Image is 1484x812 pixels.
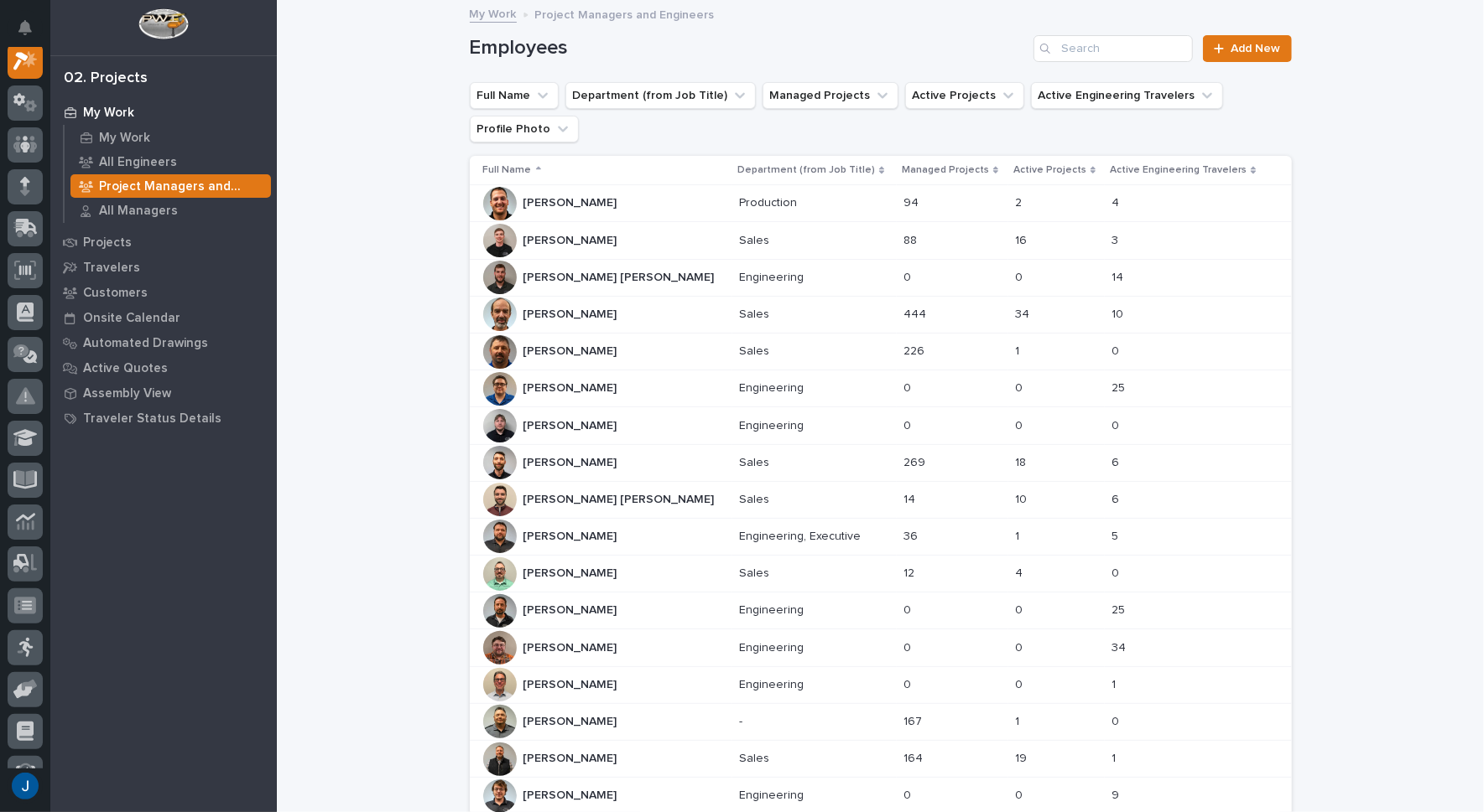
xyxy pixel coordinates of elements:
tr: [PERSON_NAME][PERSON_NAME] ProductionProduction 9494 22 44 [470,185,1292,222]
tr: [PERSON_NAME][PERSON_NAME] EngineeringEngineering 00 00 00 [470,407,1292,444]
p: [PERSON_NAME] [PERSON_NAME] [523,267,718,285]
a: Projects [50,230,277,255]
p: [PERSON_NAME] [523,600,621,618]
a: Assembly View [50,380,277,406]
p: [PERSON_NAME] [523,526,621,544]
p: Engineering [739,638,807,655]
p: [PERSON_NAME] [523,675,621,692]
p: 0 [903,600,914,618]
p: 14 [1112,267,1127,285]
p: 0 [903,675,914,692]
p: 0 [903,638,914,655]
p: Sales [739,748,773,766]
p: 167 [903,711,925,729]
a: Project Managers and Engineers [65,174,277,198]
p: 164 [903,748,926,766]
tr: [PERSON_NAME][PERSON_NAME] SalesSales 269269 1818 66 [470,444,1292,481]
p: Engineering [739,600,807,618]
p: 34 [1112,638,1129,655]
p: 0 [1112,711,1122,729]
p: Sales [739,341,773,359]
img: Workspace Logo [138,8,188,39]
button: Department (from Job Title) [565,82,756,109]
p: [PERSON_NAME] [523,748,621,766]
p: Sales [739,563,773,581]
p: 3 [1112,230,1122,248]
a: My Work [50,100,277,125]
p: Project Managers and Engineers [99,179,264,194]
p: 16 [1015,230,1030,248]
p: 269 [903,453,929,470]
p: 0 [1015,378,1026,396]
p: [PERSON_NAME] [523,785,621,803]
button: Active Projects [905,82,1024,109]
p: Engineering, Executive [739,526,864,544]
p: 1 [1015,341,1023,359]
p: 0 [1015,675,1026,692]
p: [PERSON_NAME] [523,416,621,433]
p: 2 [1015,193,1025,210]
p: 0 [1015,785,1026,803]
p: [PERSON_NAME] [523,563,621,581]
tr: [PERSON_NAME][PERSON_NAME] -- 167167 11 00 [470,703,1292,740]
p: 0 [1015,638,1026,655]
p: - [739,711,746,729]
p: 1 [1112,748,1119,766]
a: My Work [470,3,517,23]
p: Sales [739,230,773,248]
button: Managed Projects [763,82,898,109]
p: 12 [903,563,918,581]
tr: [PERSON_NAME][PERSON_NAME] EngineeringEngineering 00 00 3434 [470,629,1292,666]
p: 0 [903,378,914,396]
tr: [PERSON_NAME][PERSON_NAME] SalesSales 1212 44 00 [470,556,1292,592]
p: Sales [739,453,773,470]
tr: [PERSON_NAME][PERSON_NAME] SalesSales 164164 1919 11 [470,741,1292,778]
tr: [PERSON_NAME] [PERSON_NAME][PERSON_NAME] [PERSON_NAME] SalesSales 1414 1010 66 [470,481,1292,518]
p: Active Quotes [83,361,168,376]
p: Engineering [739,785,807,803]
a: Active Quotes [50,355,277,380]
tr: [PERSON_NAME][PERSON_NAME] EngineeringEngineering 00 00 2525 [470,592,1292,629]
a: Add New [1203,35,1291,62]
p: 226 [903,341,928,359]
a: All Managers [65,199,277,222]
tr: [PERSON_NAME][PERSON_NAME] SalesSales 226226 11 00 [470,333,1292,370]
p: 36 [903,526,921,544]
p: 0 [903,267,914,285]
span: Add New [1231,43,1281,54]
p: 0 [1015,600,1026,618]
p: Active Engineering Travelers [1110,161,1247,179]
p: 0 [1112,416,1122,433]
p: Assembly View [83,386,171,401]
p: Engineering [739,675,807,692]
p: 18 [1015,453,1029,470]
p: [PERSON_NAME] [523,378,621,396]
p: Customers [83,286,148,301]
a: Traveler Status Details [50,406,277,431]
p: 34 [1015,304,1033,322]
div: Notifications [21,20,43,47]
p: 1 [1112,675,1119,692]
p: All Engineers [99,155,177,170]
p: 0 [1015,416,1026,433]
button: Full Name [470,82,559,109]
tr: [PERSON_NAME][PERSON_NAME] EngineeringEngineering 00 00 2525 [470,370,1292,407]
h1: Employees [470,36,1028,60]
p: [PERSON_NAME] [523,304,621,322]
p: 0 [903,785,914,803]
p: 1 [1015,711,1023,729]
p: 6 [1112,453,1122,470]
p: [PERSON_NAME] [523,193,621,210]
p: [PERSON_NAME] [523,341,621,359]
div: Search [1034,35,1193,62]
p: 444 [903,304,929,322]
p: 0 [903,416,914,433]
a: Automated Drawings [50,330,277,355]
p: Department (from Job Title) [737,161,875,179]
p: 4 [1015,563,1026,581]
p: Engineering [739,378,807,396]
p: [PERSON_NAME] [523,711,621,729]
p: 1 [1015,526,1023,544]
tr: [PERSON_NAME][PERSON_NAME] Engineering, ExecutiveEngineering, Executive 3636 11 55 [470,518,1292,555]
p: 14 [903,489,919,507]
